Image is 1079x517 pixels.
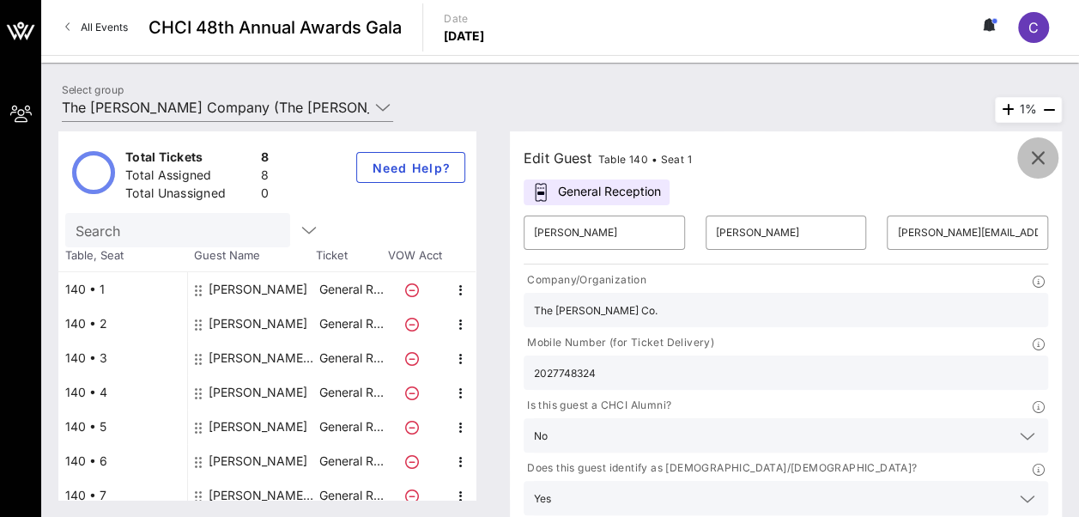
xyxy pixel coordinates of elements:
div: 140 • 1 [58,272,187,307]
span: Ticket [316,247,385,265]
div: Yes [534,493,551,505]
div: No [524,418,1048,453]
div: 140 • 5 [58,410,187,444]
p: General R… [317,307,385,341]
div: Total Unassigned [125,185,254,206]
div: Claudia Santiago [209,307,307,341]
div: 140 • 7 [58,478,187,513]
span: VOW Acct [385,247,445,265]
p: Date [444,10,485,27]
p: [DATE] [444,27,485,45]
div: Ethan Dodd The J.M. Smucker Company [209,341,317,375]
p: General R… [317,341,385,375]
span: Table 140 • Seat 1 [598,153,692,166]
input: Last Name* [716,219,857,246]
span: C [1028,19,1039,36]
p: General R… [317,375,385,410]
div: Total Assigned [125,167,254,188]
a: All Events [55,14,138,41]
p: General R… [317,272,385,307]
input: Email* [897,219,1038,246]
p: Mobile Number (for Ticket Delivery) [524,334,714,352]
p: General R… [317,410,385,444]
button: Need Help? [356,152,465,183]
div: Seth Haas-Levin [209,444,307,478]
div: 8 [261,167,269,188]
div: Mike Madriaga [209,272,307,307]
div: 140 • 3 [58,341,187,375]
div: 140 • 6 [58,444,187,478]
div: Jocelyn Garay [209,375,307,410]
div: Yes [524,481,1048,515]
p: General R… [317,444,385,478]
input: First Name* [534,219,675,246]
label: Select group [62,83,124,96]
span: All Events [81,21,128,33]
div: 140 • 2 [58,307,187,341]
div: No [534,430,548,442]
div: Total Tickets [125,149,254,170]
span: CHCI 48th Annual Awards Gala [149,15,402,40]
div: 1% [995,97,1062,123]
div: 8 [261,149,269,170]
span: Guest Name [187,247,316,265]
div: C [1018,12,1049,43]
span: Table, Seat [58,247,187,265]
p: Does this guest identify as [DEMOGRAPHIC_DATA]/[DEMOGRAPHIC_DATA]? [524,459,917,477]
p: Is this guest a CHCI Alumni? [524,397,671,415]
div: General Reception [524,179,670,205]
p: Company/Organization [524,271,646,289]
div: 140 • 4 [58,375,187,410]
p: General R… [317,478,385,513]
span: Need Help? [371,161,451,175]
div: Cameron Haas-Levin Haas-Levin [209,478,317,513]
div: Edit Guest [524,146,692,170]
div: 0 [261,185,269,206]
div: Bryan Wilson [209,410,307,444]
